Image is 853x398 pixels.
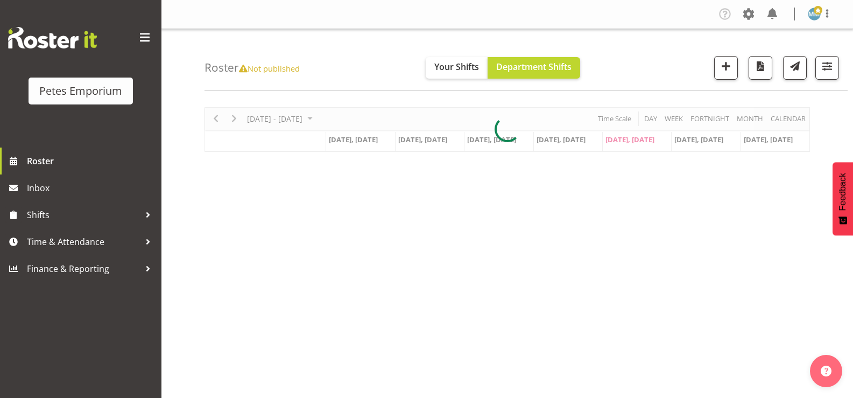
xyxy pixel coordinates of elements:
[434,61,479,73] span: Your Shifts
[821,366,831,376] img: help-xxl-2.png
[239,63,300,74] span: Not published
[426,57,488,79] button: Your Shifts
[808,8,821,20] img: mandy-mosley3858.jpg
[8,27,97,48] img: Rosterit website logo
[783,56,807,80] button: Send a list of all shifts for the selected filtered period to all rostered employees.
[749,56,772,80] button: Download a PDF of the roster according to the set date range.
[27,234,140,250] span: Time & Attendance
[833,162,853,235] button: Feedback - Show survey
[714,56,738,80] button: Add a new shift
[27,180,156,196] span: Inbox
[27,207,140,223] span: Shifts
[27,153,156,169] span: Roster
[815,56,839,80] button: Filter Shifts
[39,83,122,99] div: Petes Emporium
[496,61,572,73] span: Department Shifts
[838,173,848,211] span: Feedback
[205,61,300,74] h4: Roster
[488,57,580,79] button: Department Shifts
[27,261,140,277] span: Finance & Reporting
